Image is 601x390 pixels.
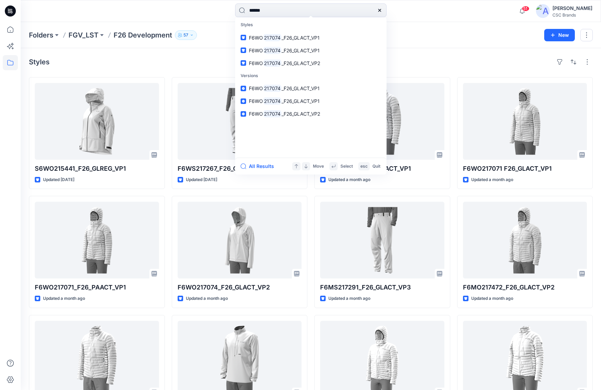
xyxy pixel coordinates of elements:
[282,35,320,41] span: _F26_GLACT_VP1
[536,4,550,18] img: avatar
[328,176,370,183] p: Updated a month ago
[178,202,302,278] a: F6WO217074_F26_GLACT_VP2
[249,60,263,66] span: F6WO
[263,59,282,67] mark: 217074
[236,19,385,31] p: Styles
[35,283,159,292] p: F6WO217071_F26_PAACT_VP1
[175,30,197,40] button: 57
[463,202,587,278] a: F6MO217472_F26_GLACT_VP2
[29,58,50,66] h4: Styles
[114,30,172,40] p: F26 Development
[320,283,444,292] p: F6MS217291_F26_GLACT_VP3
[35,202,159,278] a: F6WO217071_F26_PAACT_VP1
[463,283,587,292] p: F6MO217472_F26_GLACT_VP2
[249,98,263,104] span: F6WO
[236,44,385,57] a: F6WO217074_F26_GLACT_VP1
[471,295,513,302] p: Updated a month ago
[360,163,368,170] p: esc
[320,202,444,278] a: F6MS217291_F26_GLACT_VP3
[552,12,592,18] div: CSC Brands
[43,176,74,183] p: Updated [DATE]
[183,31,188,39] p: 57
[313,163,324,170] p: Move
[249,85,263,91] span: F6WO
[29,30,53,40] a: Folders
[522,6,529,11] span: 51
[249,48,263,53] span: F6WO
[552,4,592,12] div: [PERSON_NAME]
[236,70,385,82] p: Versions
[236,95,385,107] a: F6WO217074_F26_GLACT_VP1
[186,295,228,302] p: Updated a month ago
[263,97,282,105] mark: 217074
[178,283,302,292] p: F6WO217074_F26_GLACT_VP2
[178,164,302,173] p: F6WS217267_F26_GLACT_VP3
[471,176,513,183] p: Updated a month ago
[544,29,575,41] button: New
[340,163,353,170] p: Select
[463,164,587,173] p: F6WO217071 F26_GLACT_VP1
[35,164,159,173] p: S6WO215441_F26_GLREG_VP1
[263,34,282,42] mark: 217074
[249,35,263,41] span: F6WO
[236,57,385,70] a: F6WO217074_F26_GLACT_VP2
[249,111,263,117] span: F6WO
[282,48,320,53] span: _F26_GLACT_VP1
[178,83,302,160] a: F6WS217267_F26_GLACT_VP3
[372,163,380,170] p: Quit
[236,31,385,44] a: F6WO217074_F26_GLACT_VP1
[236,107,385,120] a: F6WO217074_F26_GLACT_VP2
[241,162,278,170] button: All Results
[263,110,282,118] mark: 217074
[328,295,370,302] p: Updated a month ago
[68,30,98,40] a: FGV_LST
[463,83,587,160] a: F6WO217071 F26_GLACT_VP1
[282,111,320,117] span: _F26_GLACT_VP2
[43,295,85,302] p: Updated a month ago
[263,84,282,92] mark: 217074
[282,98,320,104] span: _F26_GLACT_VP1
[263,46,282,54] mark: 217074
[282,60,320,66] span: _F26_GLACT_VP2
[236,82,385,95] a: F6WO217074_F26_GLACT_VP1
[35,83,159,160] a: S6WO215441_F26_GLREG_VP1
[186,176,217,183] p: Updated [DATE]
[282,85,320,91] span: _F26_GLACT_VP1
